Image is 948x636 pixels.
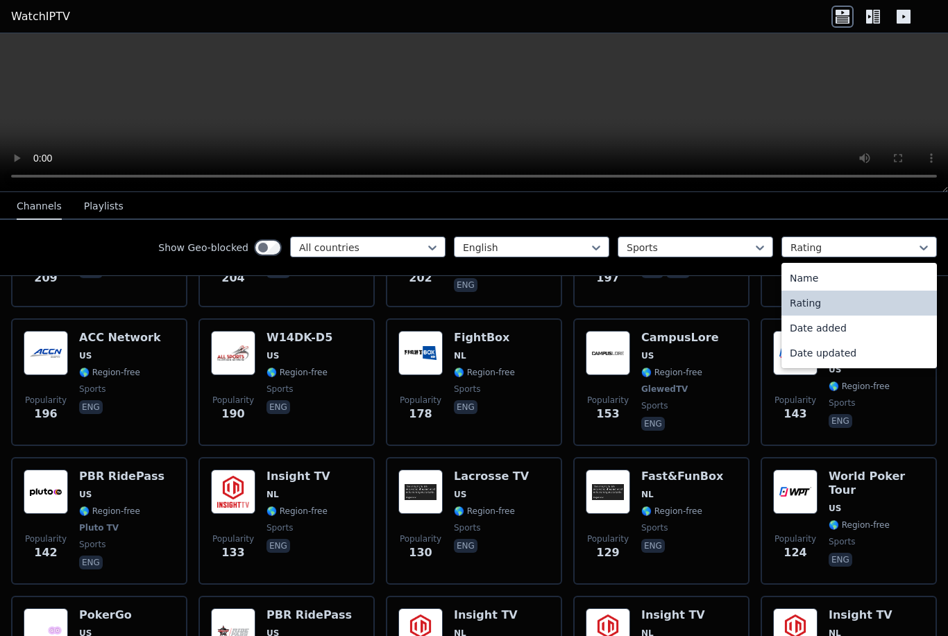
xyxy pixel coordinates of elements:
[79,350,92,361] span: US
[641,367,702,378] span: 🌎 Region-free
[781,291,937,316] div: Rating
[212,533,254,544] span: Popularity
[211,331,255,375] img: W14DK-D5
[84,194,124,220] button: Playlists
[773,331,818,375] img: World Poker Tour
[829,519,890,531] span: 🌎 Region-free
[829,397,855,409] span: sports
[829,381,890,392] span: 🌎 Region-free
[79,470,164,483] h6: PBR RidePass
[596,544,619,561] span: 129
[454,489,466,500] span: US
[773,470,818,514] img: World Poker Tour
[400,395,441,406] span: Popularity
[34,270,57,286] span: 209
[266,539,290,553] p: eng
[25,533,67,544] span: Popularity
[25,395,67,406] span: Popularity
[266,350,279,361] span: US
[775,395,816,406] span: Popularity
[221,544,244,561] span: 133
[34,406,57,422] span: 196
[454,470,529,483] h6: Lacrosse TV
[454,350,466,361] span: NL
[586,470,630,514] img: Fast&FunBox
[266,489,279,500] span: NL
[266,506,328,517] span: 🌎 Region-free
[11,8,70,25] a: WatchIPTV
[158,241,248,255] label: Show Geo-blocked
[781,266,937,291] div: Name
[829,503,841,514] span: US
[409,270,432,286] span: 202
[641,350,654,361] span: US
[266,400,290,414] p: eng
[454,608,518,622] h6: Insight TV
[79,539,105,550] span: sports
[266,384,293,395] span: sports
[641,608,705,622] h6: Insight TV
[17,194,62,220] button: Channels
[829,364,841,375] span: US
[79,522,119,533] span: Pluto TV
[79,367,140,378] span: 🌎 Region-free
[641,522,668,533] span: sports
[586,331,630,375] img: CampusLore
[221,270,244,286] span: 204
[454,367,515,378] span: 🌎 Region-free
[266,522,293,533] span: sports
[266,367,328,378] span: 🌎 Region-free
[784,544,806,561] span: 124
[454,506,515,517] span: 🌎 Region-free
[641,489,654,500] span: NL
[829,553,852,567] p: eng
[398,470,443,514] img: Lacrosse TV
[775,533,816,544] span: Popularity
[587,533,629,544] span: Popularity
[79,400,103,414] p: eng
[781,316,937,341] div: Date added
[454,539,477,553] p: eng
[641,417,665,431] p: eng
[454,384,480,395] span: sports
[641,539,665,553] p: eng
[24,470,68,514] img: PBR RidePass
[79,556,103,569] p: eng
[829,470,924,497] h6: World Poker Tour
[454,400,477,414] p: eng
[454,522,480,533] span: sports
[409,406,432,422] span: 178
[829,536,855,547] span: sports
[784,406,806,422] span: 143
[641,506,702,517] span: 🌎 Region-free
[79,331,161,345] h6: ACC Network
[454,331,515,345] h6: FightBox
[34,544,57,561] span: 142
[79,384,105,395] span: sports
[266,470,330,483] h6: Insight TV
[212,395,254,406] span: Popularity
[596,406,619,422] span: 153
[454,278,477,292] p: eng
[587,395,629,406] span: Popularity
[266,608,352,622] h6: PBR RidePass
[398,331,443,375] img: FightBox
[641,384,688,395] span: GlewedTV
[781,341,937,366] div: Date updated
[266,331,332,345] h6: W14DK-D5
[596,270,619,286] span: 197
[641,470,723,483] h6: Fast&FunBox
[24,331,68,375] img: ACC Network
[79,506,140,517] span: 🌎 Region-free
[641,400,668,411] span: sports
[221,406,244,422] span: 190
[79,608,140,622] h6: PokerGo
[211,470,255,514] img: Insight TV
[79,489,92,500] span: US
[641,331,719,345] h6: CampusLore
[400,533,441,544] span: Popularity
[829,414,852,428] p: eng
[409,544,432,561] span: 130
[829,608,892,622] h6: Insight TV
